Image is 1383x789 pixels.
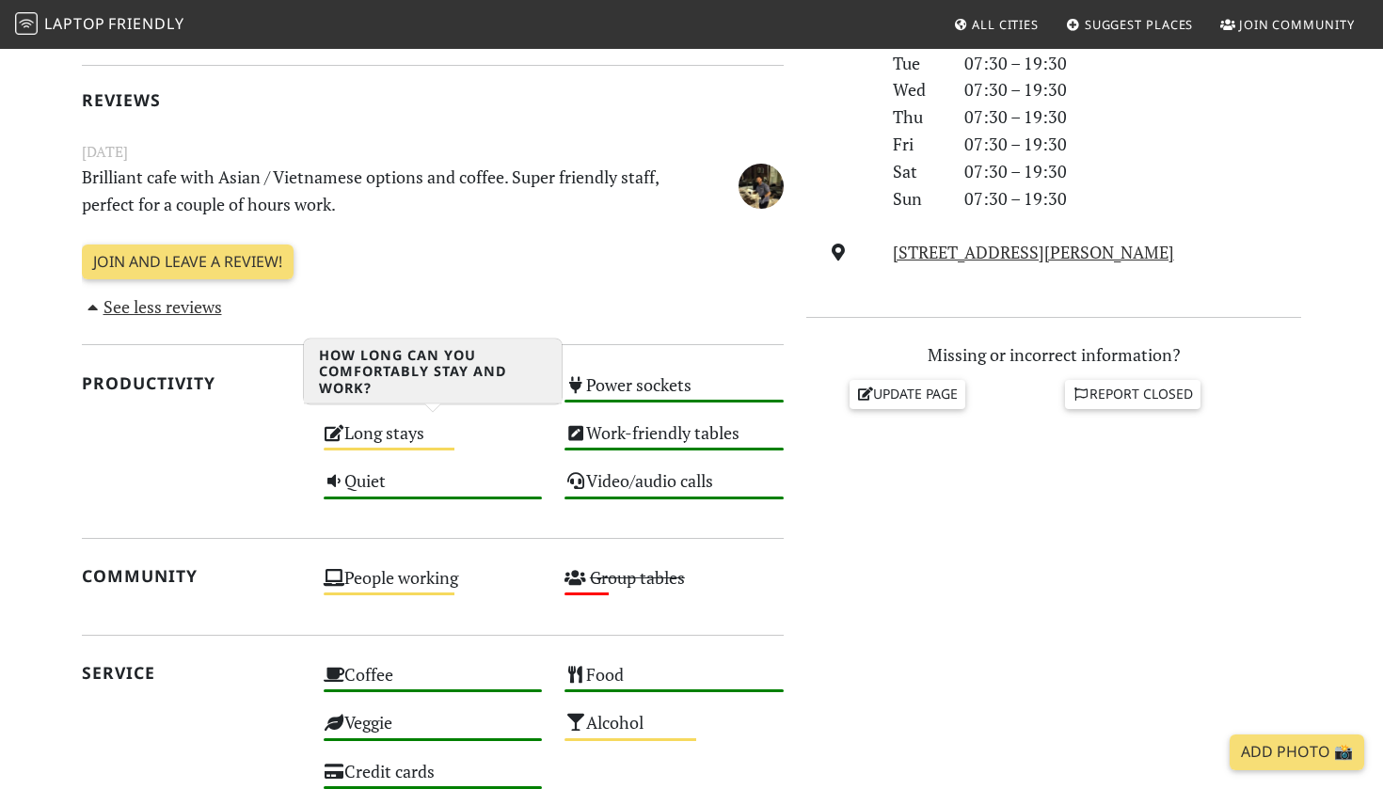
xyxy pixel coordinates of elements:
[946,8,1046,41] a: All Cities
[1213,8,1362,41] a: Join Community
[953,158,1312,185] div: 07:30 – 19:30
[1239,16,1355,33] span: Join Community
[972,16,1039,33] span: All Cities
[553,659,795,707] div: Food
[82,245,294,280] a: Join and leave a review!
[739,164,784,209] img: 2376-nigel.jpg
[108,13,183,34] span: Friendly
[953,131,1312,158] div: 07:30 – 19:30
[15,8,184,41] a: LaptopFriendly LaptopFriendly
[71,164,675,218] p: Brilliant cafe with Asian / Vietnamese options and coffee. Super friendly staff, perfect for a co...
[1065,380,1200,408] a: Report closed
[82,566,301,586] h2: Community
[882,103,953,131] div: Thu
[882,158,953,185] div: Sat
[15,12,38,35] img: LaptopFriendly
[312,562,554,610] div: People working
[82,373,301,393] h2: Productivity
[953,103,1312,131] div: 07:30 – 19:30
[953,76,1312,103] div: 07:30 – 19:30
[882,185,953,213] div: Sun
[304,339,562,404] h3: How long can you comfortably stay and work?
[71,140,795,164] small: [DATE]
[553,418,795,466] div: Work-friendly tables
[312,707,554,755] div: Veggie
[82,295,222,318] a: See less reviews
[1085,16,1194,33] span: Suggest Places
[82,90,784,110] h2: Reviews
[806,341,1301,369] p: Missing or incorrect information?
[882,50,953,77] div: Tue
[312,466,554,513] div: Quiet
[882,76,953,103] div: Wed
[850,380,966,408] a: Update page
[882,131,953,158] div: Fri
[44,13,105,34] span: Laptop
[553,466,795,513] div: Video/audio calls
[82,663,301,683] h2: Service
[1058,8,1201,41] a: Suggest Places
[590,566,685,589] s: Group tables
[953,50,1312,77] div: 07:30 – 19:30
[553,707,795,755] div: Alcohol
[893,241,1174,263] a: [STREET_ADDRESS][PERSON_NAME]
[312,659,554,707] div: Coffee
[953,185,1312,213] div: 07:30 – 19:30
[553,370,795,418] div: Power sockets
[312,418,554,466] div: Long stays
[739,172,784,195] span: Nigel Earnshaw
